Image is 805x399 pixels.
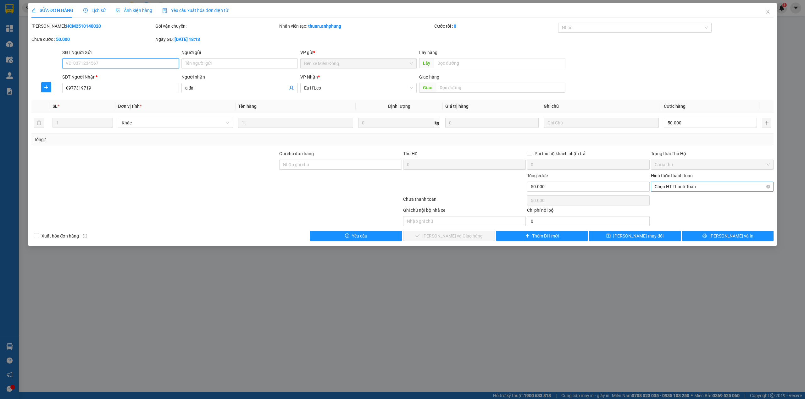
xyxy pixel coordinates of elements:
[419,83,436,93] span: Giao
[655,160,770,169] span: Chưa thu
[279,160,402,170] input: Ghi chú đơn hàng
[454,24,456,29] b: 0
[162,8,167,13] img: icon
[664,104,686,109] span: Cước hàng
[31,8,73,13] span: SỬA ĐƠN HÀNG
[118,104,142,109] span: Đơn vị tính
[403,216,526,226] input: Nhập ghi chú
[31,8,36,13] span: edit
[41,82,51,92] button: plus
[279,23,433,30] div: Nhân viên tạo:
[434,58,565,68] input: Dọc đường
[39,232,82,239] span: Xuất hóa đơn hàng
[766,185,770,189] span: close-circle
[155,23,278,30] div: Gói vận chuyển:
[759,3,777,21] button: Close
[434,23,557,30] div: Cước rồi :
[66,24,101,29] b: HCM2510140020
[31,23,154,30] div: [PERSON_NAME]:
[651,150,774,157] div: Trạng thái Thu Hộ
[527,207,650,216] div: Chi phí nội bộ
[655,182,770,191] span: Chọn HT Thanh Toán
[116,8,120,13] span: picture
[419,58,434,68] span: Lấy
[589,231,681,241] button: save[PERSON_NAME] thay đổi
[527,173,548,178] span: Tổng cước
[83,234,87,238] span: info-circle
[310,231,402,241] button: exclamation-circleYêu cầu
[525,233,530,238] span: plus
[709,232,753,239] span: [PERSON_NAME] và In
[613,232,663,239] span: [PERSON_NAME] thay đổi
[606,233,611,238] span: save
[496,231,588,241] button: plusThêm ĐH mới
[402,196,526,207] div: Chưa thanh toán
[83,8,106,13] span: Lịch sử
[308,24,341,29] b: thuan.anhphung
[34,136,310,143] div: Tổng: 1
[445,118,538,128] input: 0
[403,231,495,241] button: check[PERSON_NAME] và Giao hàng
[532,150,588,157] span: Phí thu hộ khách nhận trả
[279,151,314,156] label: Ghi chú đơn hàng
[238,104,257,109] span: Tên hàng
[181,49,298,56] div: Người gửi
[651,173,693,178] label: Hình thức thanh toán
[702,233,707,238] span: printer
[544,118,659,128] input: Ghi Chú
[762,118,771,128] button: plus
[34,118,44,128] button: delete
[56,37,70,42] b: 50.000
[419,50,437,55] span: Lấy hàng
[403,207,526,216] div: Ghi chú nội bộ nhà xe
[434,118,440,128] span: kg
[532,232,559,239] span: Thêm ĐH mới
[403,151,418,156] span: Thu Hộ
[155,36,278,43] div: Ngày GD:
[300,49,417,56] div: VP gửi
[31,36,154,43] div: Chưa cước :
[116,8,152,13] span: Ảnh kiện hàng
[289,85,294,90] span: user-add
[436,83,565,93] input: Dọc đường
[445,104,469,109] span: Giá trị hàng
[122,118,229,128] span: Khác
[62,74,179,80] div: SĐT Người Nhận
[83,8,88,13] span: clock-circle
[419,74,439,79] span: Giao hàng
[682,231,774,241] button: printer[PERSON_NAME] và In
[345,233,349,238] span: exclamation-circle
[42,85,51,90] span: plus
[304,59,413,68] span: Bến xe Miền Đông
[238,118,353,128] input: VD: Bàn, Ghế
[765,9,770,14] span: close
[53,104,58,109] span: SL
[388,104,410,109] span: Định lượng
[541,100,661,112] th: Ghi chú
[304,83,413,93] span: Ea H'Leo
[181,74,298,80] div: Người nhận
[175,37,200,42] b: [DATE] 18:13
[300,74,318,79] span: VP Nhận
[352,232,367,239] span: Yêu cầu
[162,8,229,13] span: Yêu cầu xuất hóa đơn điện tử
[62,49,179,56] div: SĐT Người Gửi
